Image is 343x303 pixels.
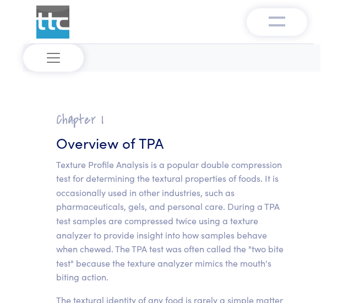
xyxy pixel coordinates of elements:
p: Texture Profile Analysis is a popular double compression test for determining the textural proper... [56,158,287,284]
button: Toggle navigation [247,8,307,36]
img: ttc_logo_1x1_v1.0.png [36,6,69,39]
button: Toggle navigation [23,44,84,72]
h2: Chapter I [56,111,287,128]
h3: Overview of TPA [56,133,287,153]
img: menu-v1.0.png [269,14,285,27]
